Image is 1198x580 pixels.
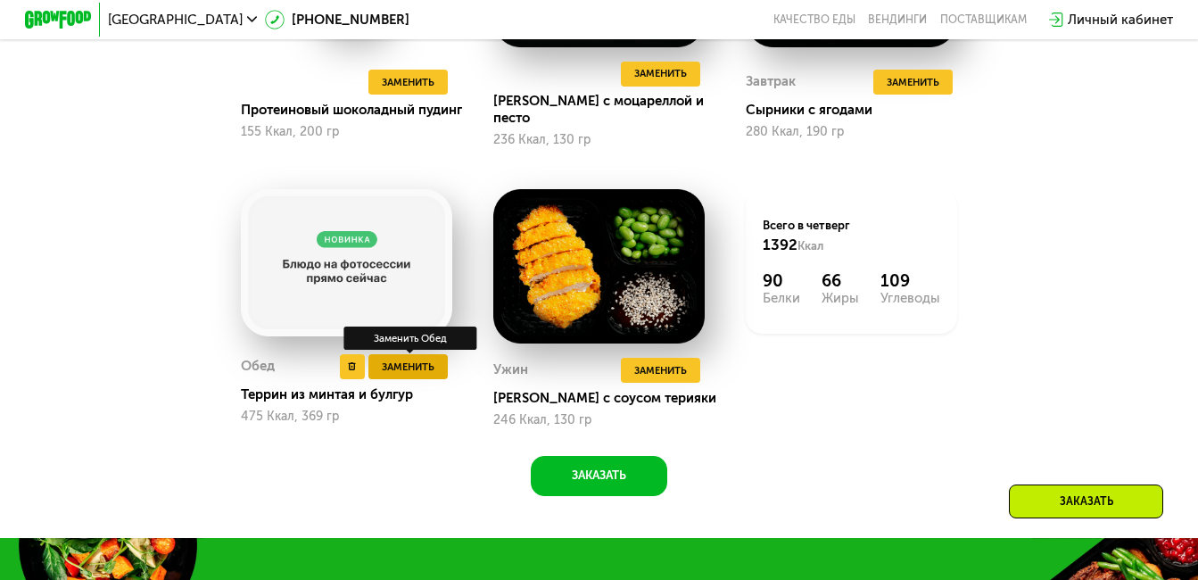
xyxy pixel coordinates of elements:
[621,358,700,383] button: Заменить
[763,271,800,291] div: 90
[822,271,859,291] div: 66
[797,239,823,253] span: Ккал
[868,13,927,27] a: Вендинги
[108,13,243,27] span: [GEOGRAPHIC_DATA]
[773,13,855,27] a: Качество еды
[880,271,940,291] div: 109
[940,13,1027,27] div: поставщикам
[368,354,448,379] button: Заменить
[493,413,704,427] div: 246 Ккал, 130 гр
[634,362,687,379] span: Заменить
[493,358,528,383] div: Ужин
[887,74,939,91] span: Заменить
[763,218,940,254] div: Всего в четверг
[493,133,704,147] div: 236 Ккал, 130 гр
[763,236,797,253] span: 1392
[241,410,451,424] div: 475 Ккал, 369 гр
[1009,485,1163,518] div: Заказать
[1068,10,1173,29] div: Личный кабинет
[241,386,465,403] div: Террин из минтая и булгур
[746,102,970,119] div: Сырники с ягодами
[763,292,800,305] div: Белки
[880,292,940,305] div: Углеводы
[531,456,667,496] button: Заказать
[493,93,717,126] div: [PERSON_NAME] с моцареллой и песто
[621,62,700,87] button: Заменить
[343,327,476,350] div: Заменить Обед
[746,70,796,95] div: Завтрак
[241,354,275,379] div: Обед
[822,292,859,305] div: Жиры
[241,102,465,119] div: Протеиновый шоколадный пудинг
[382,359,434,376] span: Заменить
[746,125,956,139] div: 280 Ккал, 190 гр
[634,65,687,82] span: Заменить
[493,390,717,407] div: [PERSON_NAME] с соусом терияки
[368,70,448,95] button: Заменить
[265,10,409,29] a: [PHONE_NUMBER]
[873,70,953,95] button: Заменить
[382,74,434,91] span: Заменить
[241,125,451,139] div: 155 Ккал, 200 гр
